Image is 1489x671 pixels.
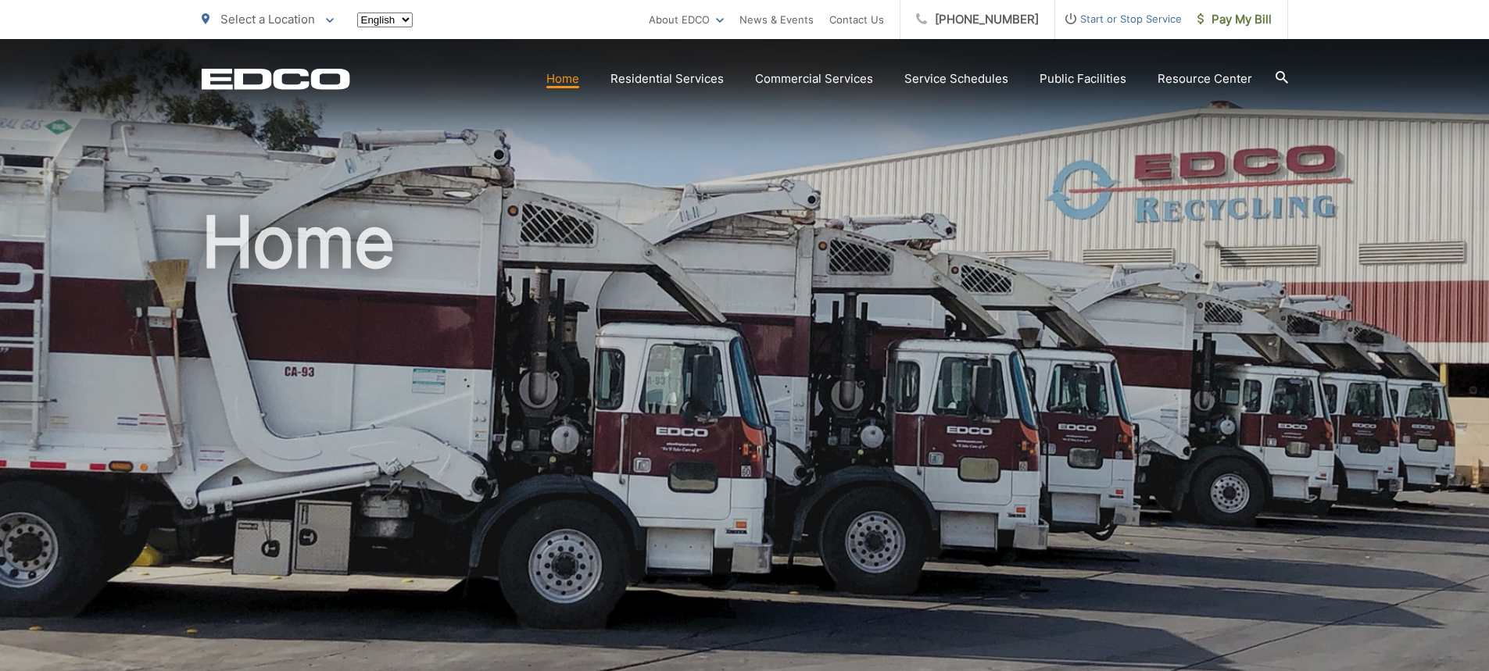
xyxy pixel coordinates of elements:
a: Resource Center [1158,70,1252,88]
a: Contact Us [829,10,884,29]
a: News & Events [739,10,814,29]
a: Home [546,70,579,88]
a: Commercial Services [755,70,873,88]
select: Select a language [357,12,413,27]
a: EDCD logo. Return to the homepage. [202,68,350,90]
span: Select a Location [220,12,315,27]
span: Pay My Bill [1197,10,1272,29]
a: Service Schedules [904,70,1008,88]
a: Public Facilities [1040,70,1126,88]
a: Residential Services [610,70,724,88]
a: About EDCO [649,10,724,29]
